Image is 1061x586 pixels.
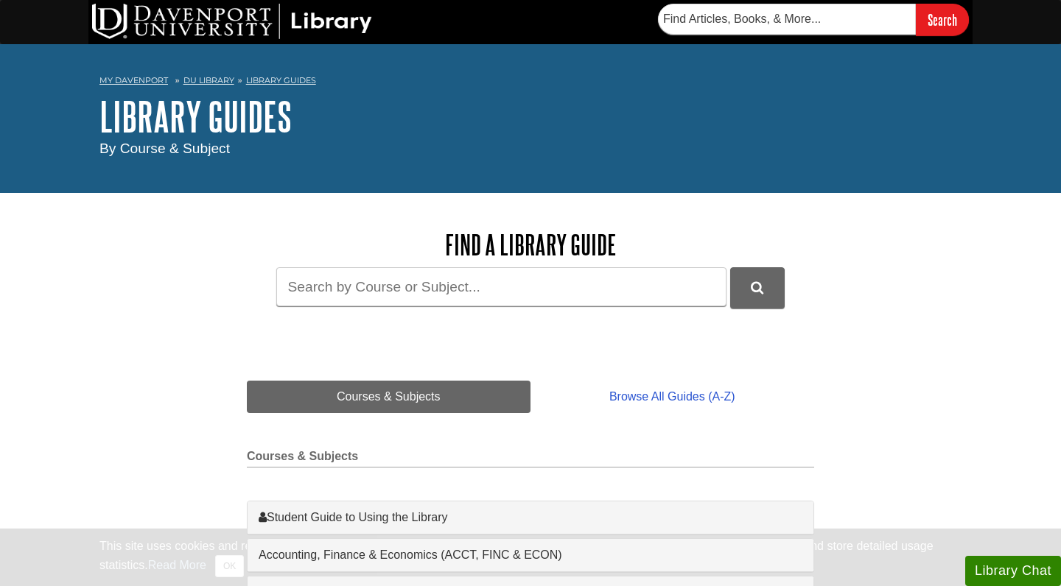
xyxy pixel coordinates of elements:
form: Searches DU Library's articles, books, and more [658,4,969,35]
button: Close [215,555,244,577]
h2: Find a Library Guide [247,230,814,260]
a: Browse All Guides (A-Z) [530,381,814,413]
input: Search by Course or Subject... [276,267,726,306]
a: Library Guides [246,75,316,85]
img: DU Library [92,4,372,39]
a: DU Library [183,75,234,85]
i: Search Library Guides [751,281,763,294]
div: By Course & Subject [99,138,962,160]
h2: Courses & Subjects [247,450,814,467]
nav: breadcrumb [99,71,962,94]
a: Courses & Subjects [247,381,530,413]
input: Find Articles, Books, & More... [658,4,916,35]
a: Accounting, Finance & Economics (ACCT, FINC & ECON) [259,546,802,564]
input: Search [916,4,969,35]
button: Library Chat [965,556,1061,586]
a: My Davenport [99,74,168,87]
h1: Library Guides [99,94,962,138]
div: This site uses cookies and records your IP address for usage statistics. Additionally, we use Goo... [99,537,962,577]
a: Student Guide to Using the Library [259,509,802,526]
a: Read More [148,559,206,571]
